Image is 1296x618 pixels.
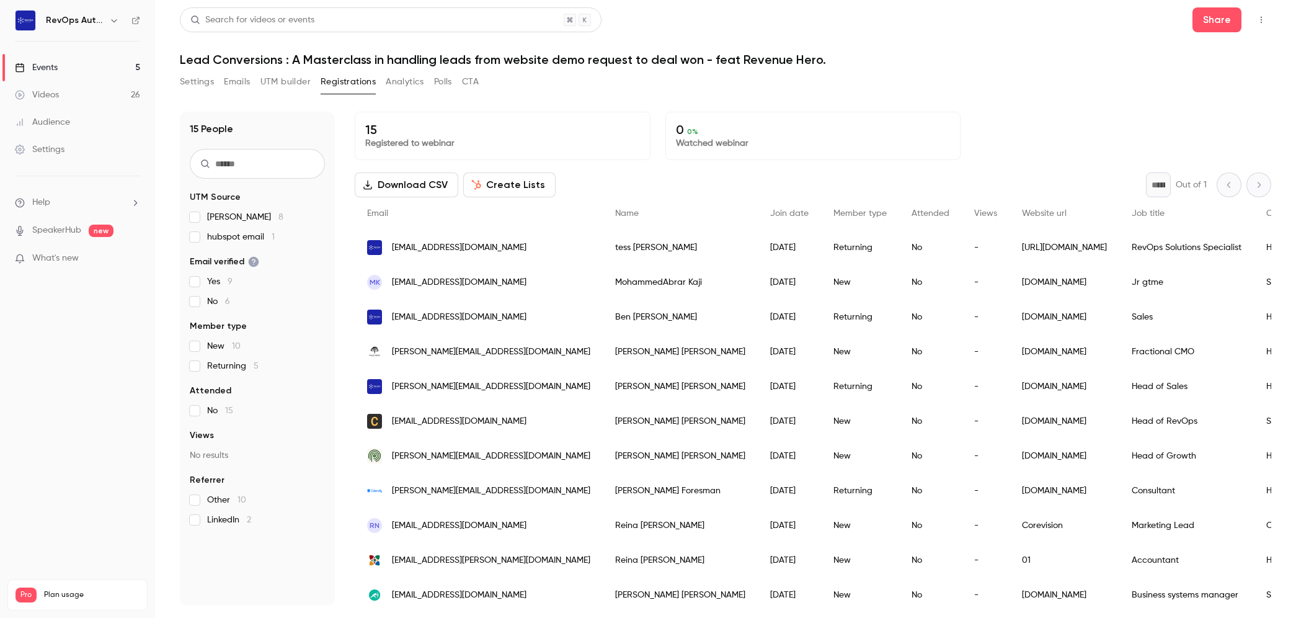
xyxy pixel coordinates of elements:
div: Jr gtme [1119,265,1254,300]
div: - [962,508,1010,543]
span: [EMAIL_ADDRESS][DOMAIN_NAME] [392,276,526,289]
div: No [899,543,962,578]
img: birkman.com [367,553,382,568]
span: Returning [207,360,259,372]
div: [PERSON_NAME] [PERSON_NAME] [603,439,758,473]
span: Help [32,196,50,209]
div: [DATE] [758,404,821,439]
div: [DATE] [758,473,821,508]
img: nextstagegtm.com [367,489,382,493]
div: - [962,543,1010,578]
span: Referrer [190,474,224,486]
button: Create Lists [463,172,556,197]
div: No [899,508,962,543]
div: [DOMAIN_NAME] [1010,439,1119,473]
div: Reina [PERSON_NAME] [603,508,758,543]
span: Views [190,429,214,442]
span: 9 [228,277,233,286]
span: 1 [272,233,275,241]
div: [DOMAIN_NAME] [1010,265,1119,300]
div: Returning [821,230,899,265]
div: [DATE] [758,230,821,265]
p: Registered to webinar [365,137,640,150]
h1: 15 People [190,122,233,137]
span: new [89,225,113,237]
div: Accountant [1119,543,1254,578]
span: 0 % [687,127,698,136]
img: titanhq.com [367,588,382,602]
div: [DATE] [758,369,821,404]
button: Settings [180,72,214,92]
img: RevOps Automated [16,11,35,30]
span: [EMAIL_ADDRESS][DOMAIN_NAME] [392,519,526,532]
div: No [899,265,962,300]
div: [PERSON_NAME] [PERSON_NAME] [603,369,758,404]
span: No [207,295,230,308]
div: [DATE] [758,439,821,473]
span: Email verified [190,256,259,268]
div: [DATE] [758,578,821,612]
span: Job title [1132,209,1165,218]
div: New [821,265,899,300]
span: Member type [190,320,247,333]
img: revopsautomated.com [367,379,382,394]
a: SpeakerHub [32,224,81,237]
img: revopsautomated.com [367,240,382,255]
div: 01 [1010,543,1119,578]
span: Pro [16,588,37,602]
div: New [821,543,899,578]
div: No [899,334,962,369]
span: [PERSON_NAME][EMAIL_ADDRESS][DOMAIN_NAME] [392,380,590,393]
img: revopsautomated.com [367,310,382,325]
button: Polls [434,72,452,92]
span: Views [974,209,997,218]
div: Business systems manager [1119,578,1254,612]
div: Marketing Lead [1119,508,1254,543]
div: No [899,369,962,404]
div: - [962,230,1010,265]
span: 6 [225,297,230,306]
div: New [821,334,899,369]
p: 0 [676,122,951,137]
div: - [962,404,1010,439]
h6: RevOps Automated [46,14,104,27]
button: UTM builder [260,72,311,92]
span: New [207,340,241,352]
span: [EMAIL_ADDRESS][DOMAIN_NAME] [392,415,526,428]
div: MohammedAbrar Kaji [603,265,758,300]
span: Email [367,209,388,218]
div: Head of Sales [1119,369,1254,404]
span: [EMAIL_ADDRESS][DOMAIN_NAME] [392,311,526,324]
div: Fractional CMO [1119,334,1254,369]
div: No [899,578,962,612]
div: Search for videos or events [190,14,314,27]
img: citation.co.uk [367,414,382,429]
div: Returning [821,300,899,334]
div: Ben [PERSON_NAME] [603,300,758,334]
div: [DOMAIN_NAME] [1010,578,1119,612]
span: Other [207,494,246,506]
div: Reina [PERSON_NAME] [603,543,758,578]
div: tess [PERSON_NAME] [603,230,758,265]
div: RevOps Solutions Specialist [1119,230,1254,265]
p: 15 [365,122,640,137]
div: Returning [821,473,899,508]
div: [PERSON_NAME] [PERSON_NAME] [603,578,758,612]
span: Yes [207,275,233,288]
iframe: Noticeable Trigger [125,253,140,264]
div: [PERSON_NAME] [PERSON_NAME] [603,404,758,439]
span: [EMAIL_ADDRESS][DOMAIN_NAME] [392,589,526,602]
span: 10 [237,496,246,504]
div: [PERSON_NAME] [PERSON_NAME] [603,334,758,369]
span: Plan usage [44,590,140,600]
img: poweredbysearch.com [367,449,382,464]
span: Attended [190,385,231,397]
span: [PERSON_NAME][EMAIL_ADDRESS][DOMAIN_NAME] [392,485,590,498]
span: [PERSON_NAME][EMAIL_ADDRESS][DOMAIN_NAME] [392,450,590,463]
div: [DATE] [758,300,821,334]
span: Join date [770,209,809,218]
div: Returning [821,369,899,404]
span: RN [370,520,379,531]
div: - [962,439,1010,473]
div: No [899,473,962,508]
